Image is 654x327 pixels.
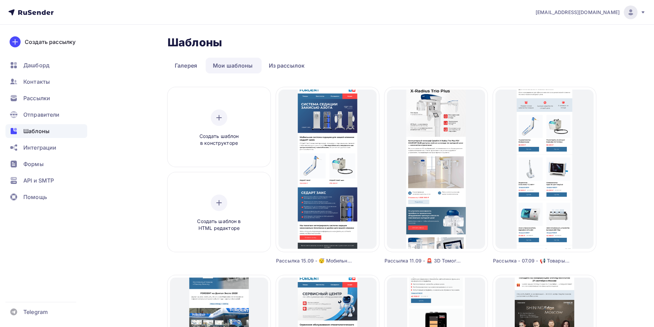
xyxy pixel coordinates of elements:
[5,124,87,138] a: Шаблоны
[5,58,87,72] a: Дашборд
[276,257,353,264] div: Рассылка 15.09 - 😴 Мобильная система седации для вашей клиники СЕДАРТ ЗАКС
[23,176,54,185] span: API и SMTP
[536,9,620,16] span: [EMAIL_ADDRESS][DOMAIN_NAME]
[23,193,47,201] span: Помощь
[23,61,49,69] span: Дашборд
[5,75,87,89] a: Контакты
[206,58,260,73] a: Мои шаблоны
[23,78,50,86] span: Контакты
[536,5,646,19] a: [EMAIL_ADDRESS][DOMAIN_NAME]
[5,157,87,171] a: Формы
[23,110,60,119] span: Отправители
[385,257,462,264] div: Рассылка 11.09 - 🚨 3D Томограф [PERSON_NAME] по выгодной цене — ограниченное предложение
[25,38,76,46] div: Создать рассылку
[23,143,56,152] span: Интеграции
[5,91,87,105] a: Рассылки
[168,36,222,49] h2: Шаблоны
[262,58,312,73] a: Из рассылок
[186,218,252,232] span: Создать шаблон в HTML редакторе
[23,308,48,316] span: Telegram
[23,94,50,102] span: Рассылки
[493,257,570,264] div: Рассылка - 07.09 - 📢 Товары недели выгодные цены на стоматологическое оборудование
[23,127,49,135] span: Шаблоны
[186,133,252,147] span: Создать шаблон в конструкторе
[168,58,204,73] a: Галерея
[5,108,87,121] a: Отправители
[23,160,44,168] span: Формы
